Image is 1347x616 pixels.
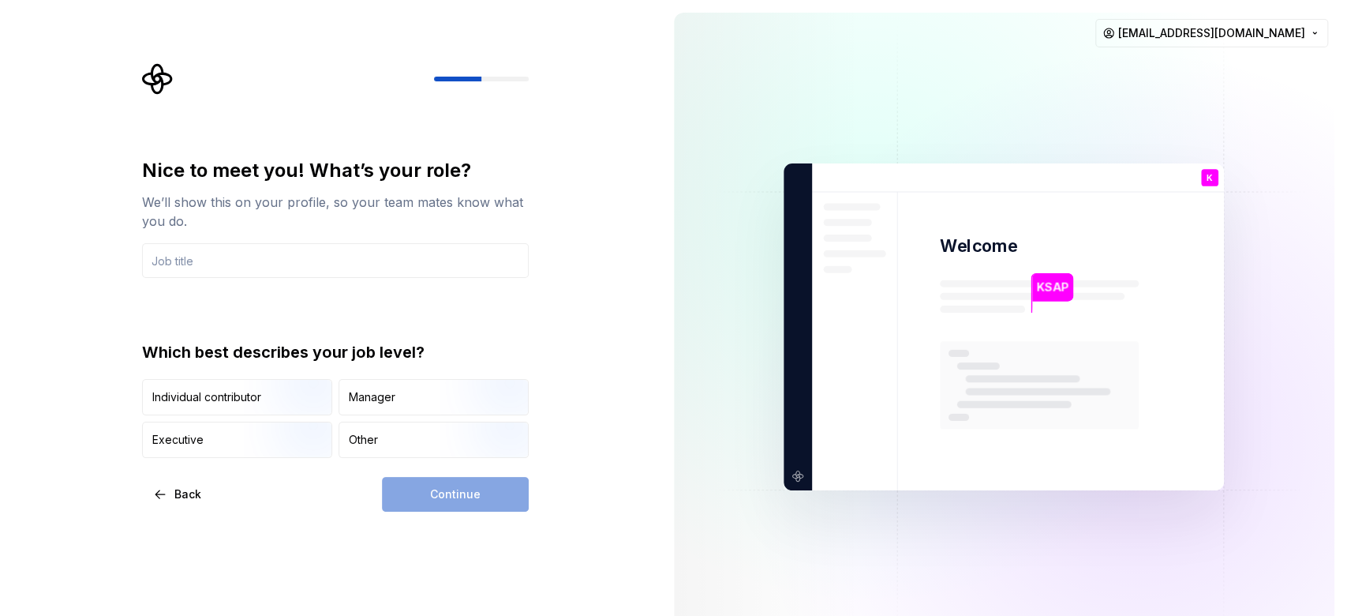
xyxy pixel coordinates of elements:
[1207,174,1213,182] p: K
[1037,279,1068,296] p: KSAP
[142,193,529,231] div: We’ll show this on your profile, so your team mates know what you do.
[142,158,529,183] div: Nice to meet you! What’s your role?
[1095,19,1328,47] button: [EMAIL_ADDRESS][DOMAIN_NAME]
[142,63,174,95] svg: Supernova Logo
[152,432,204,448] div: Executive
[142,477,215,512] button: Back
[349,389,395,405] div: Manager
[152,389,261,405] div: Individual contributor
[142,243,529,278] input: Job title
[1118,25,1305,41] span: [EMAIL_ADDRESS][DOMAIN_NAME]
[174,486,201,502] span: Back
[940,235,1017,257] p: Welcome
[349,432,378,448] div: Other
[142,341,529,363] div: Which best describes your job level?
